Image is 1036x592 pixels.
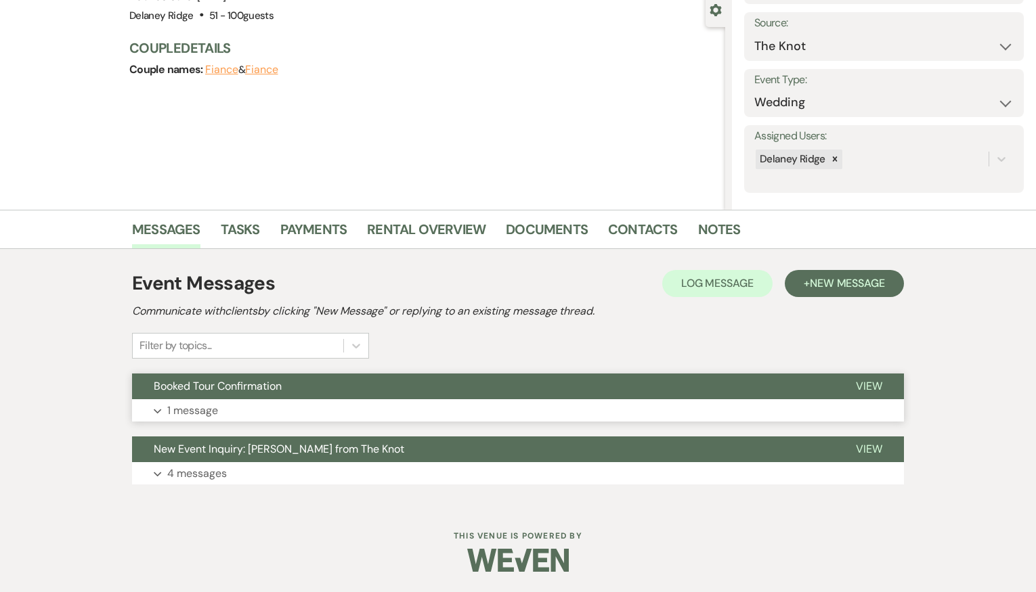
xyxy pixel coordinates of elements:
[280,219,347,248] a: Payments
[205,63,278,76] span: &
[209,9,274,22] span: 51 - 100 guests
[834,373,904,399] button: View
[856,379,882,393] span: View
[139,338,212,354] div: Filter by topics...
[132,373,834,399] button: Booked Tour Confirmation
[167,465,227,482] p: 4 messages
[756,150,827,169] div: Delaney Ridge
[662,270,773,297] button: Log Message
[132,303,904,319] h2: Communicate with clients by clicking "New Message" or replying to an existing message thread.
[710,3,722,16] button: Close lead details
[810,276,885,290] span: New Message
[129,39,712,58] h3: Couple Details
[754,14,1014,33] label: Source:
[132,269,275,298] h1: Event Messages
[506,219,588,248] a: Documents
[754,127,1014,146] label: Assigned Users:
[132,399,904,422] button: 1 message
[167,402,218,419] p: 1 message
[467,537,569,584] img: Weven Logo
[698,219,741,248] a: Notes
[245,64,278,75] button: Fiance
[129,62,205,76] span: Couple names:
[681,276,754,290] span: Log Message
[129,9,194,22] span: Delaney Ridge
[132,219,200,248] a: Messages
[754,70,1014,90] label: Event Type:
[856,442,882,456] span: View
[132,436,834,462] button: New Event Inquiry: [PERSON_NAME] from The Knot
[154,442,404,456] span: New Event Inquiry: [PERSON_NAME] from The Knot
[834,436,904,462] button: View
[785,270,904,297] button: +New Message
[367,219,485,248] a: Rental Overview
[132,462,904,485] button: 4 messages
[608,219,678,248] a: Contacts
[205,64,238,75] button: Fiance
[154,379,282,393] span: Booked Tour Confirmation
[221,219,260,248] a: Tasks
